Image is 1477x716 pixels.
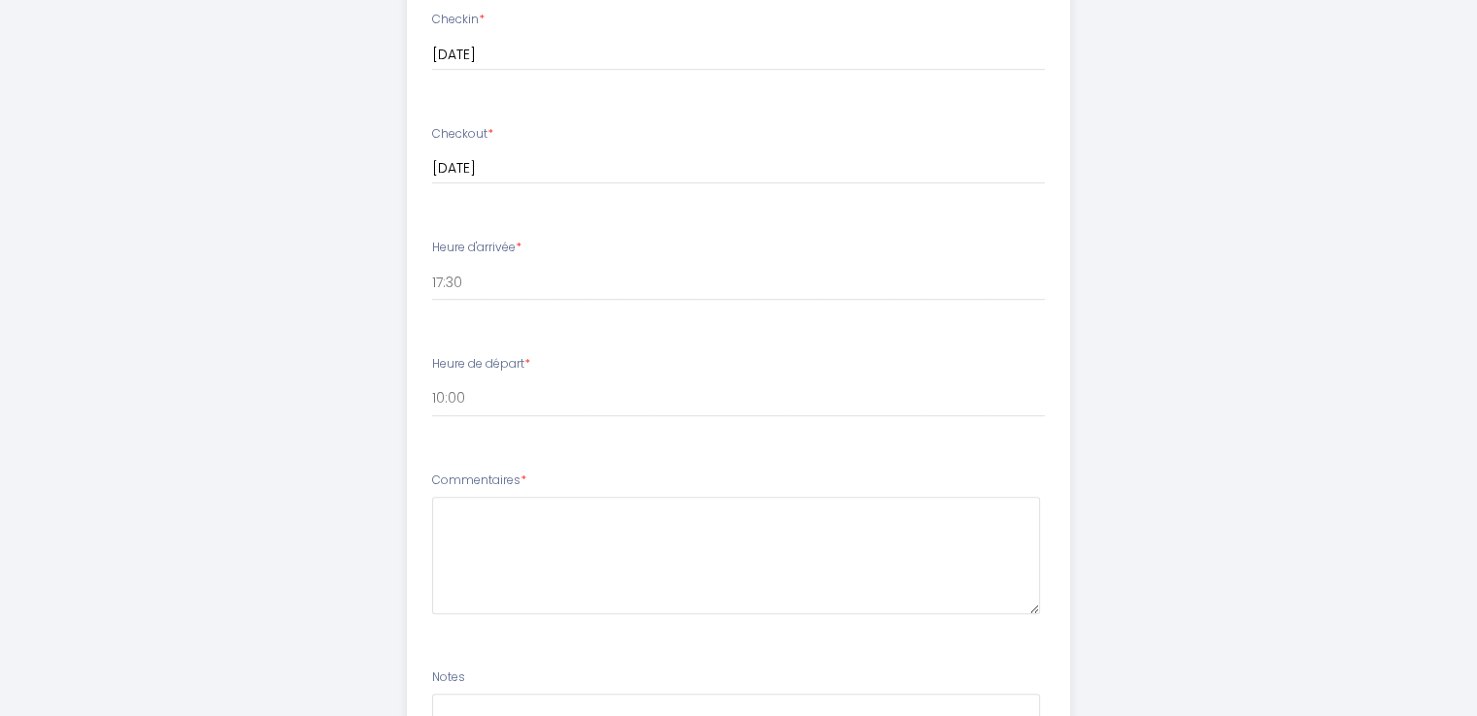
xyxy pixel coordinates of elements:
[432,472,526,490] label: Commentaires
[432,125,493,144] label: Checkout
[432,668,465,687] label: Notes
[432,239,521,257] label: Heure d'arrivée
[432,355,530,374] label: Heure de départ
[432,11,485,29] label: Checkin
